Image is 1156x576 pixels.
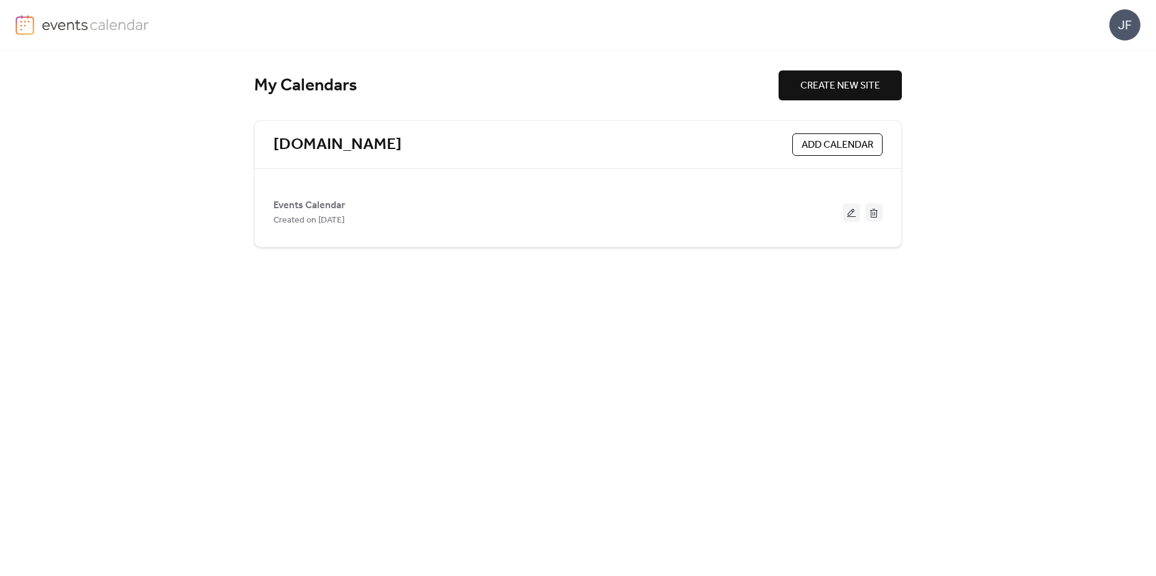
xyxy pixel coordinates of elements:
a: [DOMAIN_NAME] [273,135,402,155]
span: Created on [DATE] [273,213,344,228]
img: logo-type [42,15,149,34]
button: ADD CALENDAR [792,133,883,156]
span: ADD CALENDAR [802,138,873,153]
span: Events Calendar [273,198,345,213]
button: CREATE NEW SITE [779,70,902,100]
a: Events Calendar [273,202,345,209]
div: JF [1109,9,1140,41]
img: logo [16,15,34,35]
span: CREATE NEW SITE [800,79,880,94]
div: My Calendars [254,75,779,97]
